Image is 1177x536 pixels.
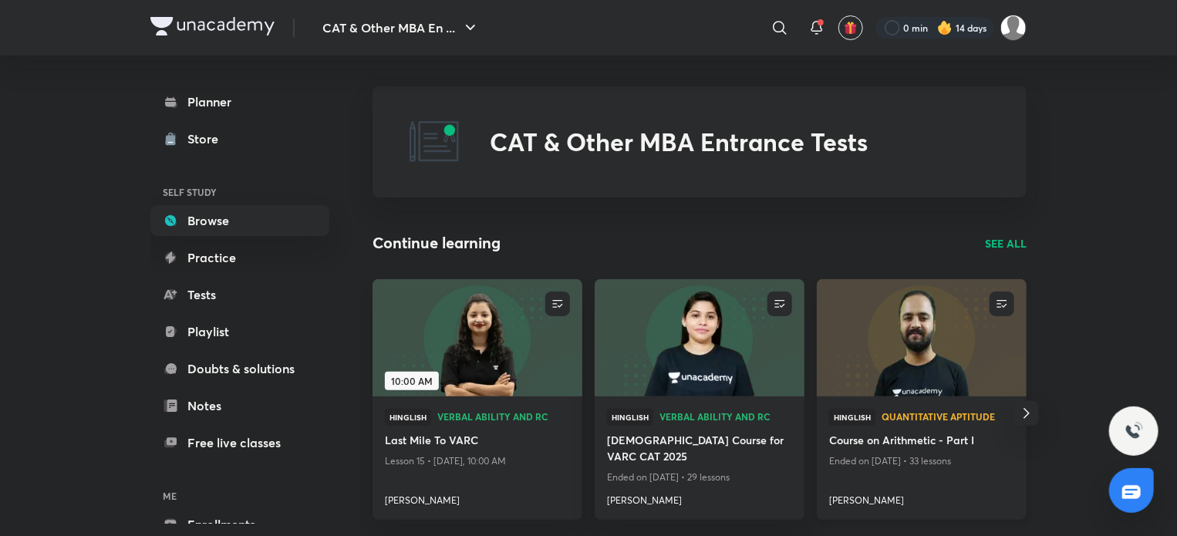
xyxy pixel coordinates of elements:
a: new-thumbnail [817,279,1027,396]
img: Aparna Dubey [1000,15,1027,41]
a: [PERSON_NAME] [829,487,1014,507]
img: streak [937,20,953,35]
a: Practice [150,242,329,273]
button: avatar [838,15,863,40]
span: 10:00 AM [385,372,439,390]
a: Free live classes [150,427,329,458]
h2: Continue learning [373,231,501,255]
a: SEE ALL [985,235,1027,251]
h6: ME [150,483,329,509]
a: Store [150,123,329,154]
img: Company Logo [150,17,275,35]
a: Last Mile To VARC [385,432,570,451]
p: Ended on [DATE] • 33 lessons [829,451,1014,471]
a: Planner [150,86,329,117]
a: new-thumbnail10:00 AM [373,279,582,396]
a: [PERSON_NAME] [385,487,570,507]
p: Lesson 15 • [DATE], 10:00 AM [385,451,570,471]
a: new-thumbnail [595,279,804,396]
img: avatar [844,21,858,35]
a: Doubts & solutions [150,353,329,384]
span: Hinglish [829,409,875,426]
a: Notes [150,390,329,421]
a: Course on Arithmetic - Part I [829,432,1014,451]
a: [DEMOGRAPHIC_DATA] Course for VARC CAT 2025 [607,432,792,467]
span: Quantitative Aptitude [882,412,1014,421]
a: Playlist [150,316,329,347]
span: Hinglish [607,409,653,426]
img: ttu [1125,422,1143,440]
a: Tests [150,279,329,310]
span: Verbal Ability and RC [437,412,570,421]
img: new-thumbnail [814,278,1028,397]
a: Browse [150,205,329,236]
a: Company Logo [150,17,275,39]
img: new-thumbnail [370,278,584,397]
div: Store [187,130,228,148]
a: Verbal Ability and RC [659,412,792,423]
img: new-thumbnail [592,278,806,397]
span: Verbal Ability and RC [659,412,792,421]
a: [PERSON_NAME] [607,487,792,507]
h6: SELF STUDY [150,179,329,205]
img: CAT & Other MBA Entrance Tests [410,117,459,167]
a: Quantitative Aptitude [882,412,1014,423]
button: CAT & Other MBA En ... [313,12,489,43]
p: Ended on [DATE] • 29 lessons [607,467,792,487]
span: Hinglish [385,409,431,426]
h2: CAT & Other MBA Entrance Tests [490,127,868,157]
a: Verbal Ability and RC [437,412,570,423]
